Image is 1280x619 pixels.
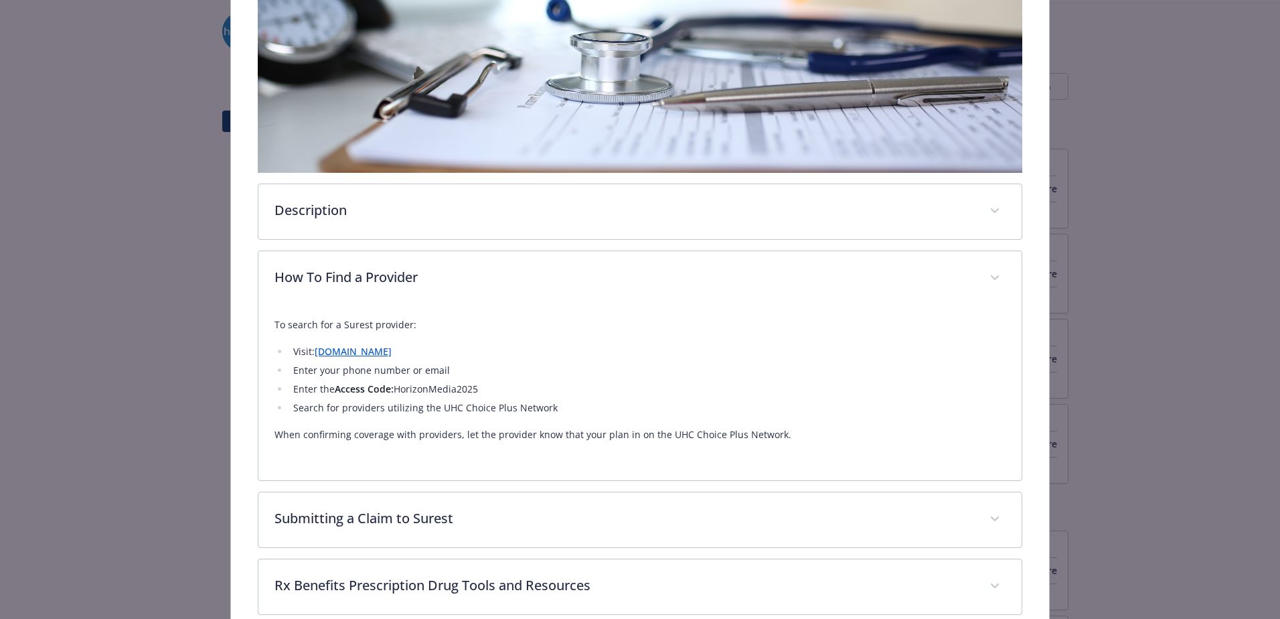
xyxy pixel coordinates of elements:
[274,200,973,220] p: Description
[274,427,1006,443] p: When confirming coverage with providers, let the provider know that your plan in on the UHC Choic...
[289,344,1006,360] li: Visit:
[258,306,1022,480] div: How To Find a Provider
[289,362,1006,379] li: Enter your phone number or email
[274,508,973,529] p: Submitting a Claim to Surest
[258,184,1022,239] div: Description
[289,400,1006,416] li: Search for providers utilizing the UHC Choice Plus Network
[258,492,1022,547] div: Submitting a Claim to Surest
[274,317,1006,333] p: To search for a Surest provider:
[289,381,1006,397] li: Enter the HorizonMedia2025
[335,383,394,395] strong: Access Code:
[315,345,392,358] a: [DOMAIN_NAME]
[274,267,973,287] p: How To Find a Provider
[258,251,1022,306] div: How To Find a Provider
[258,559,1022,614] div: Rx Benefits Prescription Drug Tools and Resources
[274,575,973,596] p: Rx Benefits Prescription Drug Tools and Resources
